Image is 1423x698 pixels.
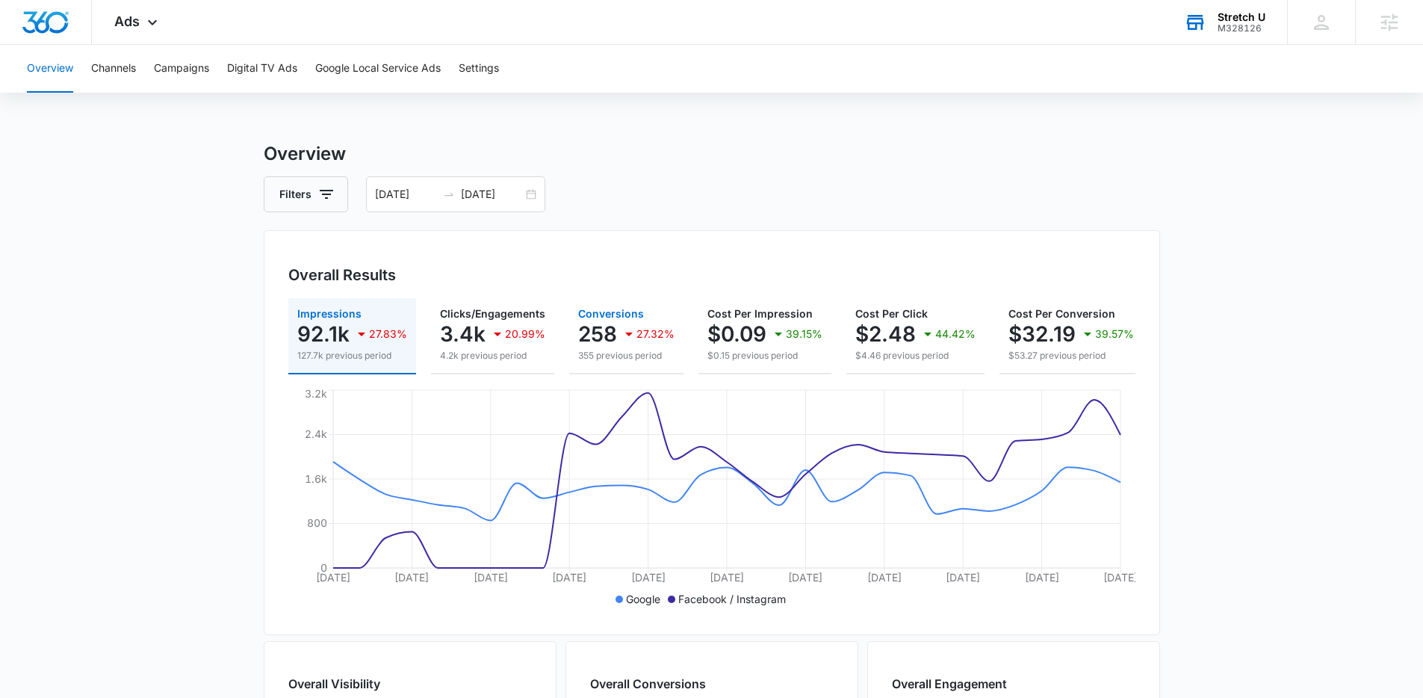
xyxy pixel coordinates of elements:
[91,45,136,93] button: Channels
[710,571,744,584] tspan: [DATE]
[154,45,209,93] button: Campaigns
[707,322,766,346] p: $0.09
[678,591,786,607] p: Facebook / Instagram
[375,186,437,203] input: Start date
[288,675,421,693] h2: Overall Visibility
[578,349,675,362] p: 355 previous period
[27,45,73,93] button: Overview
[264,140,1160,167] h3: Overview
[369,329,407,339] p: 27.83%
[320,561,327,574] tspan: 0
[440,349,545,362] p: 4.2k previous period
[1218,23,1265,34] div: account id
[866,571,901,584] tspan: [DATE]
[305,472,327,485] tspan: 1.6k
[786,329,822,339] p: 39.15%
[1103,571,1138,584] tspan: [DATE]
[707,307,813,320] span: Cost Per Impression
[552,571,586,584] tspan: [DATE]
[590,675,706,693] h2: Overall Conversions
[297,322,350,346] p: 92.1k
[473,571,507,584] tspan: [DATE]
[461,186,523,203] input: End date
[855,307,928,320] span: Cost Per Click
[315,45,441,93] button: Google Local Service Ads
[1024,571,1058,584] tspan: [DATE]
[626,591,660,607] p: Google
[892,675,1011,693] h2: Overall Engagement
[440,322,486,346] p: 3.4k
[264,176,348,212] button: Filters
[305,427,327,440] tspan: 2.4k
[440,307,545,320] span: Clicks/Engagements
[505,329,545,339] p: 20.99%
[1008,349,1134,362] p: $53.27 previous period
[316,571,350,584] tspan: [DATE]
[1218,11,1265,23] div: account name
[305,387,327,400] tspan: 3.2k
[630,571,665,584] tspan: [DATE]
[443,188,455,200] span: swap-right
[855,322,916,346] p: $2.48
[578,322,617,346] p: 258
[788,571,822,584] tspan: [DATE]
[1008,307,1115,320] span: Cost Per Conversion
[297,307,362,320] span: Impressions
[394,571,429,584] tspan: [DATE]
[307,516,327,529] tspan: 800
[227,45,297,93] button: Digital TV Ads
[578,307,644,320] span: Conversions
[855,349,976,362] p: $4.46 previous period
[297,349,407,362] p: 127.7k previous period
[459,45,499,93] button: Settings
[1095,329,1134,339] p: 39.57%
[1008,322,1076,346] p: $32.19
[946,571,980,584] tspan: [DATE]
[288,264,396,286] h3: Overall Results
[707,349,822,362] p: $0.15 previous period
[114,13,140,29] span: Ads
[935,329,976,339] p: 44.42%
[443,188,455,200] span: to
[636,329,675,339] p: 27.32%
